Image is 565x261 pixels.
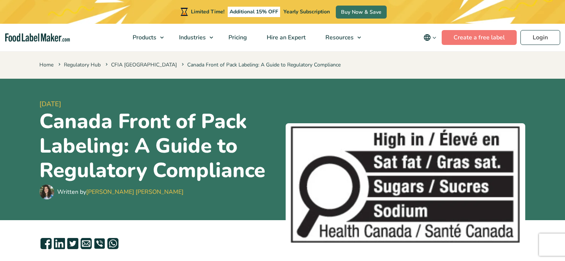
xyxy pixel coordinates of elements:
[57,187,184,196] div: Written by
[228,7,280,17] span: Additional 15% OFF
[123,24,168,51] a: Products
[39,109,280,183] h1: Canada Front of Pack Labeling: A Guide to Regulatory Compliance
[442,30,517,45] a: Create a free label
[177,33,207,42] span: Industries
[336,6,387,19] a: Buy Now & Save
[283,8,330,15] span: Yearly Subscription
[111,61,177,68] a: CFIA [GEOGRAPHIC_DATA]
[316,24,365,51] a: Resources
[39,99,280,109] span: [DATE]
[180,61,341,68] span: Canada Front of Pack Labeling: A Guide to Regulatory Compliance
[323,33,354,42] span: Resources
[226,33,248,42] span: Pricing
[39,61,53,68] a: Home
[169,24,217,51] a: Industries
[520,30,560,45] a: Login
[64,61,101,68] a: Regulatory Hub
[39,185,54,199] img: Maria Abi Hanna - Food Label Maker
[219,24,255,51] a: Pricing
[191,8,224,15] span: Limited Time!
[86,188,184,196] a: [PERSON_NAME] [PERSON_NAME]
[257,24,314,51] a: Hire an Expert
[130,33,157,42] span: Products
[264,33,306,42] span: Hire an Expert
